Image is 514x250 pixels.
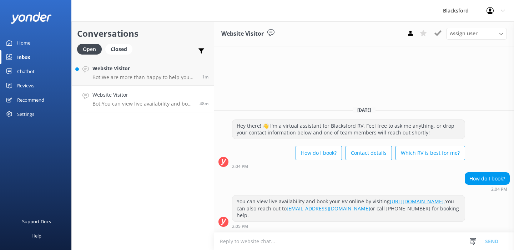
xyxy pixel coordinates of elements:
div: Settings [17,107,34,121]
strong: 2:05 PM [232,224,248,229]
a: Open [77,45,105,53]
p: Bot: You can view live availability and book your RV online by visiting [URL][DOMAIN_NAME]. You c... [92,101,194,107]
a: [URL][DOMAIN_NAME]. [390,198,445,205]
button: Which RV is best for me? [395,146,465,160]
h3: Website Visitor [221,29,264,39]
a: [EMAIL_ADDRESS][DOMAIN_NAME] [287,205,370,212]
h4: Website Visitor [92,91,194,99]
strong: 2:04 PM [491,187,507,192]
button: Contact details [346,146,392,160]
img: yonder-white-logo.png [11,12,52,24]
div: Recommend [17,93,44,107]
div: Closed [105,44,132,55]
div: Home [17,36,30,50]
div: Inbox [17,50,30,64]
span: Sep 02 2025 02:52pm (UTC -06:00) America/Chihuahua [202,74,208,80]
div: Chatbot [17,64,35,78]
div: How do I book? [465,173,509,185]
strong: 2:04 PM [232,164,248,169]
div: Hey there! 👋 I'm a virtual assistant for Blacksford RV. Feel free to ask me anything, or drop you... [232,120,465,139]
a: Website VisitorBot:We are more than happy to help you choose which Rv is best for you! Take our "... [72,59,214,86]
div: Sep 02 2025 02:05pm (UTC -06:00) America/Chihuahua [232,224,465,229]
a: Closed [105,45,136,53]
div: Reviews [17,78,34,93]
div: Sep 02 2025 02:04pm (UTC -06:00) America/Chihuahua [232,164,465,169]
span: Assign user [450,30,478,37]
div: Support Docs [22,214,51,229]
p: Bot: We are more than happy to help you choose which Rv is best for you! Take our "Which RV is be... [92,74,197,81]
div: You can view live availability and book your RV online by visiting You can also reach out to or c... [232,195,465,221]
button: How do I book? [296,146,342,160]
a: Website VisitorBot:You can view live availability and book your RV online by visiting [URL][DOMAI... [72,86,214,112]
h4: Website Visitor [92,65,197,72]
span: Sep 02 2025 02:04pm (UTC -06:00) America/Chihuahua [200,101,208,107]
div: Open [77,44,102,55]
span: [DATE] [353,107,376,113]
div: Assign User [446,28,507,39]
div: Sep 02 2025 02:04pm (UTC -06:00) America/Chihuahua [465,187,510,192]
h2: Conversations [77,27,208,40]
div: Help [31,229,41,243]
